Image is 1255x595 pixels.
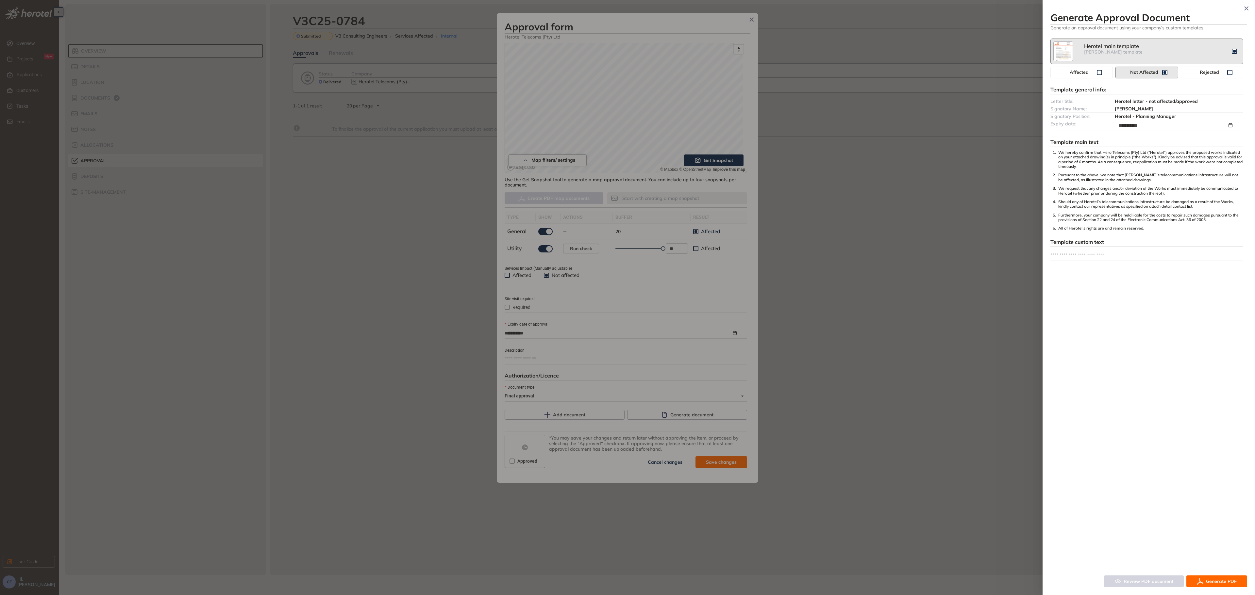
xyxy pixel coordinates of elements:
[1050,113,1090,119] span: Signatory Position:
[1050,12,1247,24] h3: Generate Approval Document
[1058,173,1243,182] p: Pursuant to the above, we note that [PERSON_NAME]’s telecommunications infrastructure will not be...
[1050,24,1247,31] span: Generate an approval document using your company’s custom templates.
[1181,67,1243,78] button: Rejected
[1206,578,1237,585] span: Generate PDF
[1186,575,1247,587] button: Generate PDF
[1050,106,1087,112] span: Signatory Name:
[1054,42,1073,61] img: template-image
[1050,139,1098,145] span: Template main text
[1058,200,1243,209] p: Should any of Herotel’s telecommunications infrastructure be damaged as a result of the Works, ki...
[1115,98,1198,104] span: Herotel letter - not affected/approved
[1050,121,1076,127] span: Expiry date:
[1050,239,1104,245] span: Template custom text
[1050,86,1106,93] span: Template general info:
[1058,150,1243,169] p: We hereby confirm that Hero Telecoms (Pty) Ltd (“Herotel”) approves the proposed works indicated ...
[1192,70,1227,75] span: Rejected
[1050,98,1073,104] span: Letter title:
[1058,226,1243,231] p: All of Herotel’s rights are and remain reserved.
[1115,113,1176,119] span: Herotel - Planning Manager
[1084,43,1232,49] div: Herotel main template
[1058,213,1243,222] p: Furthermore, your company will be held liable for the costs to repair such damages pursuant to th...
[1050,67,1113,78] button: Affected
[1061,70,1097,75] span: Affected
[1126,70,1162,75] span: Not Affected
[1115,106,1153,112] span: [PERSON_NAME]
[1115,67,1178,78] button: Not Affected
[1058,186,1243,196] p: We request that any changes and/or deviation of the Works must immediately be communicated to Her...
[1084,49,1232,55] div: [PERSON_NAME] template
